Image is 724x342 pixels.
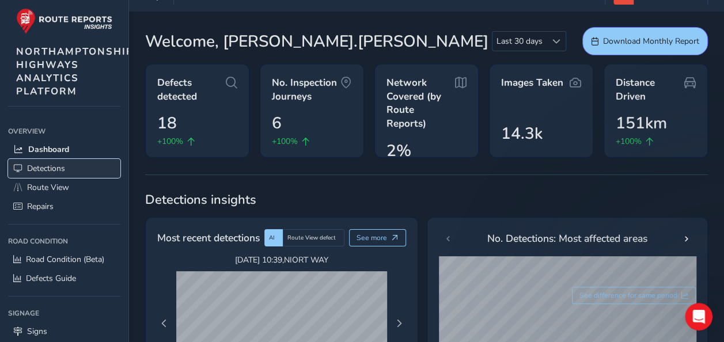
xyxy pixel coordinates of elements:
[27,163,65,174] span: Detections
[349,229,406,246] button: See more
[157,76,226,103] span: Defects detected
[176,254,387,265] span: [DATE] 10:39 , NIORT WAY
[8,233,120,250] div: Road Condition
[26,273,76,284] span: Defects Guide
[8,140,120,159] a: Dashboard
[264,229,283,246] div: AI
[579,291,677,300] span: See difference for same period
[8,159,120,178] a: Detections
[27,201,54,212] span: Repairs
[26,254,104,265] span: Road Condition (Beta)
[272,135,298,147] span: +100%
[386,76,455,131] span: Network Covered (by Route Reports)
[287,234,336,242] span: Route View defect
[16,8,112,34] img: rr logo
[157,111,177,135] span: 18
[157,135,183,147] span: +100%
[157,230,260,245] span: Most recent detections
[145,29,488,54] span: Welcome, [PERSON_NAME].[PERSON_NAME]
[386,139,411,163] span: 2%
[8,322,120,341] a: Signs
[8,123,120,140] div: Overview
[145,191,708,208] span: Detections insights
[616,76,684,103] span: Distance Driven
[28,144,69,155] span: Dashboard
[27,326,47,337] span: Signs
[357,233,387,242] span: See more
[616,135,642,147] span: +100%
[8,197,120,216] a: Repairs
[8,250,120,269] a: Road Condition (Beta)
[8,305,120,322] div: Signage
[283,229,344,246] div: Route View defect
[501,121,543,146] span: 14.3k
[603,36,699,47] span: Download Monthly Report
[487,231,647,246] span: No. Detections: Most affected areas
[391,316,407,332] button: Next Page
[269,234,275,242] span: AI
[27,182,69,193] span: Route View
[501,76,563,90] span: Images Taken
[16,45,141,98] span: NORTHAMPTONSHIRE HIGHWAYS ANALYTICS PLATFORM
[582,27,708,55] button: Download Monthly Report
[272,111,282,135] span: 6
[156,316,172,332] button: Previous Page
[572,287,696,304] button: See difference for same period
[616,111,667,135] span: 151km
[8,269,120,288] a: Defects Guide
[492,32,547,51] span: Last 30 days
[8,178,120,197] a: Route View
[685,303,712,330] iframe: Intercom live chat
[272,76,340,103] span: No. Inspection Journeys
